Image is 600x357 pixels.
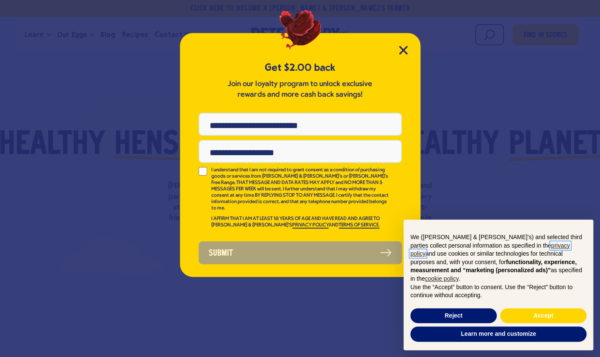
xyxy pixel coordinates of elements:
button: Accept [500,308,586,324]
a: TERMS OF SERVICE. [339,223,379,229]
p: I AFFIRM THAT I AM AT LEAST 18 YEARS OF AGE AND HAVE READ AND AGREE TO [PERSON_NAME] & [PERSON_NA... [211,216,390,229]
button: Learn more and customize [410,326,586,342]
p: I understand that I am not required to grant consent as a condition of purchasing goods or servic... [211,167,390,212]
h5: Get $2.00 back [199,61,402,75]
button: Reject [410,308,497,324]
p: We ([PERSON_NAME] & [PERSON_NAME]'s) and selected third parties collect personal information as s... [410,233,586,283]
button: Submit [199,241,402,264]
button: Close Modal [399,46,408,55]
a: PRIVACY POLICY [292,223,329,229]
input: I understand that I am not required to grant consent as a condition of purchasing goods or servic... [199,167,207,176]
p: Use the “Accept” button to consent. Use the “Reject” button to continue without accepting. [410,283,586,300]
a: cookie policy [425,275,458,282]
a: privacy policy [410,242,570,257]
p: Join our loyalty program to unlock exclusive rewards and more cash back savings! [226,79,374,100]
